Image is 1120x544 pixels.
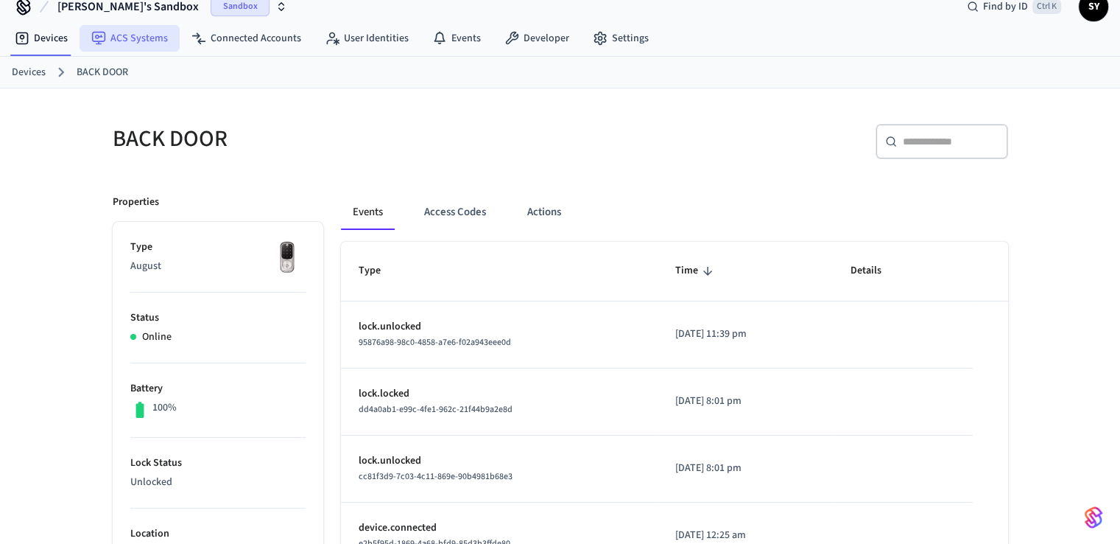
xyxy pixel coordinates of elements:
button: Events [341,195,395,230]
a: BACK DOOR [77,65,128,80]
span: Type [359,259,400,282]
a: Connected Accounts [180,25,313,52]
p: [DATE] 12:25 am [675,528,814,543]
img: Yale Assure Touchscreen Wifi Smart Lock, Satin Nickel, Front [269,240,306,276]
button: Access Codes [412,195,498,230]
button: Actions [515,195,573,230]
p: Location [130,526,306,542]
a: Events [420,25,493,52]
p: August [130,259,306,274]
img: SeamLogoGradient.69752ec5.svg [1085,506,1102,529]
span: cc81f3d9-7c03-4c11-869e-90b4981b68e3 [359,470,513,483]
span: Time [675,259,717,282]
p: [DATE] 8:01 pm [675,461,814,476]
a: Developer [493,25,581,52]
p: lock.unlocked [359,319,641,335]
span: Details [850,259,901,282]
h5: BACK DOOR [113,124,552,154]
p: Type [130,240,306,255]
p: Lock Status [130,456,306,471]
p: device.connected [359,520,641,536]
a: ACS Systems [80,25,180,52]
p: lock.unlocked [359,453,641,469]
a: Settings [581,25,661,52]
p: 100% [152,400,177,416]
a: Devices [12,65,46,80]
span: 95876a98-98c0-4858-a7e6-f02a943eee0d [359,336,511,349]
a: Devices [3,25,80,52]
span: dd4a0ab1-e99c-4fe1-962c-21f44b9a2e8d [359,403,513,416]
p: Battery [130,381,306,397]
p: Online [142,329,172,345]
p: lock.locked [359,386,641,402]
p: [DATE] 8:01 pm [675,394,814,409]
p: Unlocked [130,475,306,490]
div: ant example [341,195,1008,230]
a: User Identities [313,25,420,52]
p: [DATE] 11:39 pm [675,327,814,342]
p: Properties [113,195,159,210]
p: Status [130,310,306,326]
